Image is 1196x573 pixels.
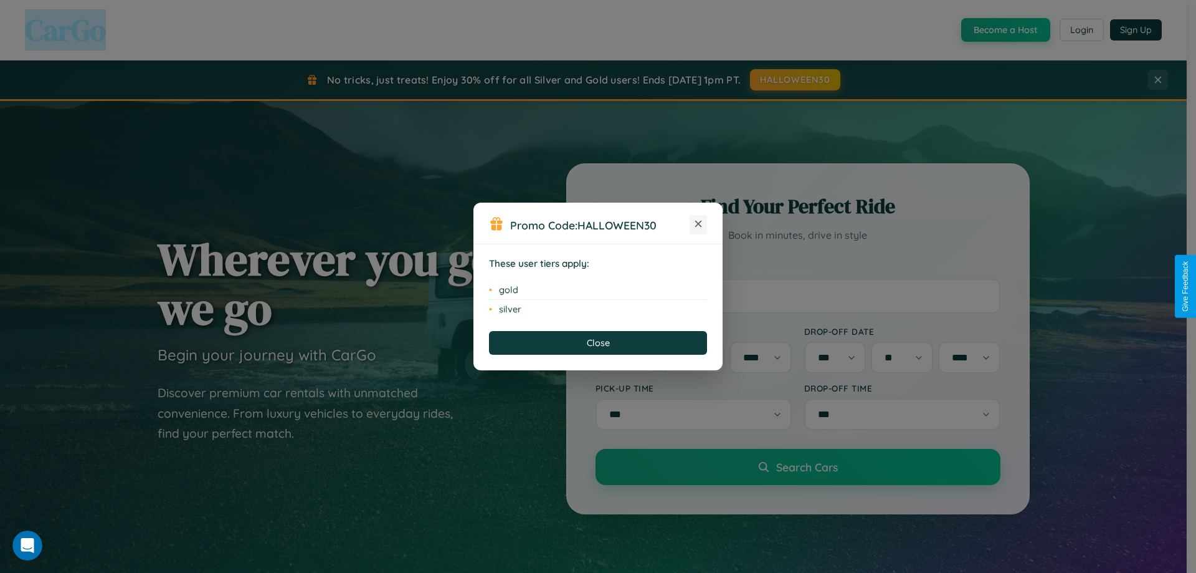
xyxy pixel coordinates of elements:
[489,331,707,355] button: Close
[510,218,690,232] h3: Promo Code:
[489,300,707,319] li: silver
[489,281,707,300] li: gold
[577,218,657,232] b: HALLOWEEN30
[489,258,589,269] strong: These user tiers apply:
[1181,261,1190,312] div: Give Feedback
[12,531,42,561] iframe: Intercom live chat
